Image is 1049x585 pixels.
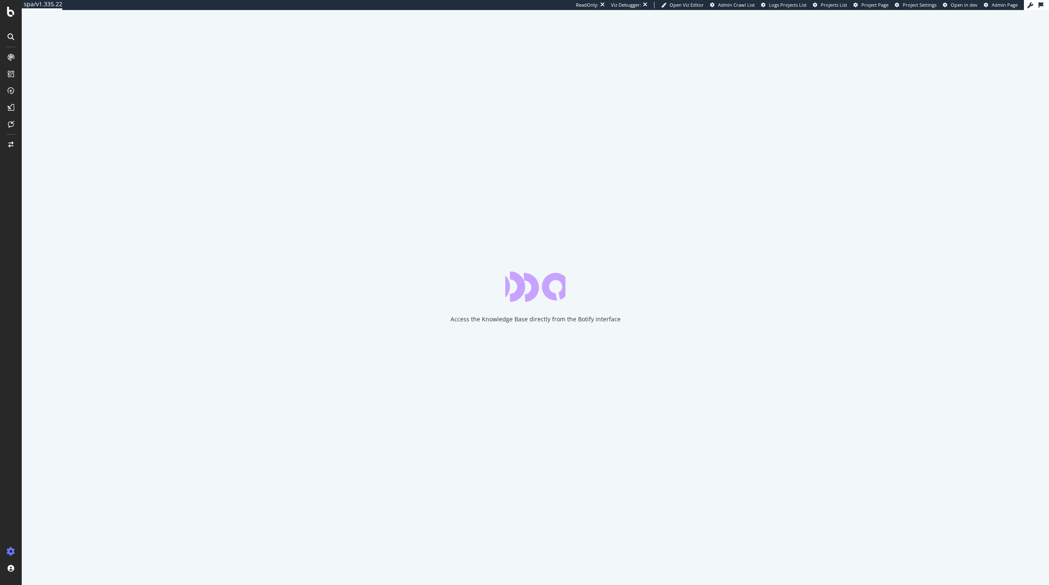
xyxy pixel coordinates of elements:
[903,2,937,8] span: Project Settings
[951,2,978,8] span: Open in dev
[769,2,807,8] span: Logs Projects List
[761,2,807,8] a: Logs Projects List
[611,2,641,8] div: Viz Debugger:
[451,315,621,323] div: Access the Knowledge Base directly from the Botify interface
[505,272,565,302] div: animation
[853,2,889,8] a: Project Page
[718,2,755,8] span: Admin Crawl List
[861,2,889,8] span: Project Page
[813,2,847,8] a: Projects List
[895,2,937,8] a: Project Settings
[661,2,704,8] a: Open Viz Editor
[992,2,1018,8] span: Admin Page
[710,2,755,8] a: Admin Crawl List
[943,2,978,8] a: Open in dev
[984,2,1018,8] a: Admin Page
[670,2,704,8] span: Open Viz Editor
[576,2,598,8] div: ReadOnly:
[821,2,847,8] span: Projects List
